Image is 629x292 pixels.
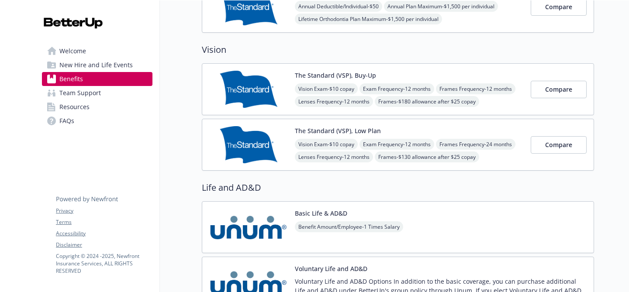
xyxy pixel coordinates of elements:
[202,181,594,194] h2: Life and AD&D
[545,85,572,93] span: Compare
[42,72,152,86] a: Benefits
[56,241,152,249] a: Disclaimer
[295,151,373,162] span: Lenses Frequency - 12 months
[295,83,358,94] span: Vision Exam - $10 copay
[56,207,152,215] a: Privacy
[359,83,434,94] span: Exam Frequency - 12 months
[42,100,152,114] a: Resources
[59,44,86,58] span: Welcome
[295,71,376,80] button: The Standard (VSP), Buy-Up
[436,139,515,150] span: Frames Frequency - 24 months
[209,209,288,246] img: UNUM carrier logo
[209,71,288,108] img: Standard Insurance Company carrier logo
[42,114,152,128] a: FAQs
[295,96,373,107] span: Lenses Frequency - 12 months
[202,43,594,56] h2: Vision
[59,58,133,72] span: New Hire and Life Events
[295,264,367,273] button: Voluntary Life and AD&D
[209,126,288,163] img: Standard Insurance Company carrier logo
[295,209,347,218] button: Basic Life & AD&D
[295,139,358,150] span: Vision Exam - $10 copay
[375,96,479,107] span: Frames - $180 allowance after $25 copay
[545,141,572,149] span: Compare
[56,230,152,237] a: Accessibility
[375,151,479,162] span: Frames - $130 allowance after $25 copay
[359,139,434,150] span: Exam Frequency - 12 months
[295,221,403,232] span: Benefit Amount/Employee - 1 Times Salary
[42,44,152,58] a: Welcome
[59,72,83,86] span: Benefits
[59,100,90,114] span: Resources
[531,136,587,154] button: Compare
[295,14,442,24] span: Lifetime Orthodontia Plan Maximum - $1,500 per individual
[295,126,381,135] button: The Standard (VSP), Low Plan
[59,114,74,128] span: FAQs
[436,83,515,94] span: Frames Frequency - 12 months
[42,86,152,100] a: Team Support
[56,252,152,275] p: Copyright © 2024 - 2025 , Newfront Insurance Services, ALL RIGHTS RESERVED
[545,3,572,11] span: Compare
[384,1,498,12] span: Annual Plan Maximum - $1,500 per individual
[531,81,587,98] button: Compare
[59,86,101,100] span: Team Support
[56,218,152,226] a: Terms
[42,58,152,72] a: New Hire and Life Events
[295,1,382,12] span: Annual Deductible/Individual - $50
